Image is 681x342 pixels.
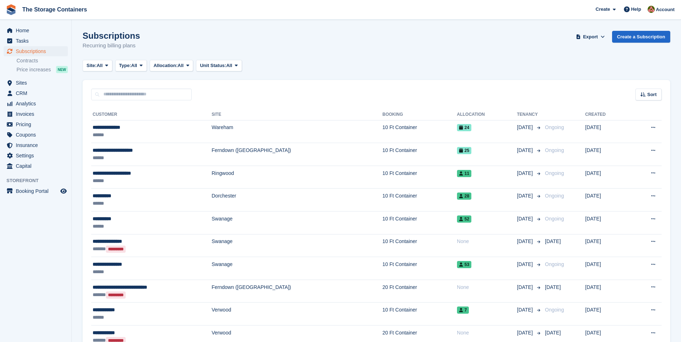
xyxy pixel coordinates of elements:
[154,62,178,69] span: Allocation:
[596,6,610,13] span: Create
[59,187,68,195] a: Preview store
[382,234,457,257] td: 10 Ft Container
[517,261,534,268] span: [DATE]
[656,6,675,13] span: Account
[517,147,534,154] span: [DATE]
[382,212,457,234] td: 10 Ft Container
[585,303,629,326] td: [DATE]
[226,62,232,69] span: All
[648,6,655,13] img: Kirsty Simpson
[4,36,68,46] a: menu
[517,215,534,223] span: [DATE]
[4,140,68,150] a: menu
[212,234,383,257] td: Swanage
[17,66,68,73] a: Price increases NEW
[382,189,457,212] td: 10 Ft Container
[97,62,103,69] span: All
[583,33,598,41] span: Export
[575,31,606,43] button: Export
[545,124,564,130] span: Ongoing
[212,109,383,120] th: Site
[612,31,670,43] a: Create a Subscription
[178,62,184,69] span: All
[212,189,383,212] td: Dorchester
[517,284,534,291] span: [DATE]
[517,192,534,200] span: [DATE]
[16,46,59,56] span: Subscriptions
[382,109,457,120] th: Booking
[545,284,561,290] span: [DATE]
[83,42,140,50] p: Recurring billing plans
[16,99,59,109] span: Analytics
[517,329,534,337] span: [DATE]
[585,166,629,189] td: [DATE]
[457,215,471,223] span: 52
[545,216,564,222] span: Ongoing
[6,177,71,184] span: Storefront
[585,189,629,212] td: [DATE]
[4,186,68,196] a: menu
[212,257,383,280] td: Swanage
[6,4,17,15] img: stora-icon-8386f47178a22dfd0bd8f6a31ec36ba5ce8667c1dd55bd0f319d3a0aa187defe.svg
[647,91,657,98] span: Sort
[115,60,147,72] button: Type: All
[16,119,59,129] span: Pricing
[16,36,59,46] span: Tasks
[91,109,212,120] th: Customer
[150,60,193,72] button: Allocation: All
[17,57,68,64] a: Contracts
[19,4,90,15] a: The Storage Containers
[4,88,68,98] a: menu
[382,143,457,166] td: 10 Ft Container
[131,62,137,69] span: All
[212,166,383,189] td: Ringwood
[83,31,140,41] h1: Subscriptions
[585,212,629,234] td: [DATE]
[56,66,68,73] div: NEW
[16,25,59,35] span: Home
[4,130,68,140] a: menu
[585,143,629,166] td: [DATE]
[4,151,68,161] a: menu
[212,280,383,303] td: Ferndown ([GEOGRAPHIC_DATA])
[382,303,457,326] td: 10 Ft Container
[4,109,68,119] a: menu
[545,147,564,153] span: Ongoing
[382,166,457,189] td: 10 Ft Container
[16,78,59,88] span: Sites
[457,147,471,154] span: 25
[457,261,471,268] span: 53
[457,284,517,291] div: None
[4,119,68,129] a: menu
[585,109,629,120] th: Created
[83,60,112,72] button: Site: All
[200,62,226,69] span: Unit Status:
[545,238,561,244] span: [DATE]
[17,66,51,73] span: Price increases
[585,280,629,303] td: [DATE]
[517,238,534,245] span: [DATE]
[212,143,383,166] td: Ferndown ([GEOGRAPHIC_DATA])
[585,257,629,280] td: [DATE]
[457,329,517,337] div: None
[517,306,534,314] span: [DATE]
[517,109,542,120] th: Tenancy
[517,124,534,131] span: [DATE]
[517,170,534,177] span: [DATE]
[87,62,97,69] span: Site:
[16,88,59,98] span: CRM
[16,161,59,171] span: Capital
[382,120,457,143] td: 10 Ft Container
[4,161,68,171] a: menu
[585,234,629,257] td: [DATE]
[212,212,383,234] td: Swanage
[382,280,457,303] td: 20 Ft Container
[457,124,471,131] span: 24
[212,303,383,326] td: Verwood
[457,170,471,177] span: 11
[545,193,564,199] span: Ongoing
[545,330,561,336] span: [DATE]
[457,238,517,245] div: None
[457,307,469,314] span: 7
[545,261,564,267] span: Ongoing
